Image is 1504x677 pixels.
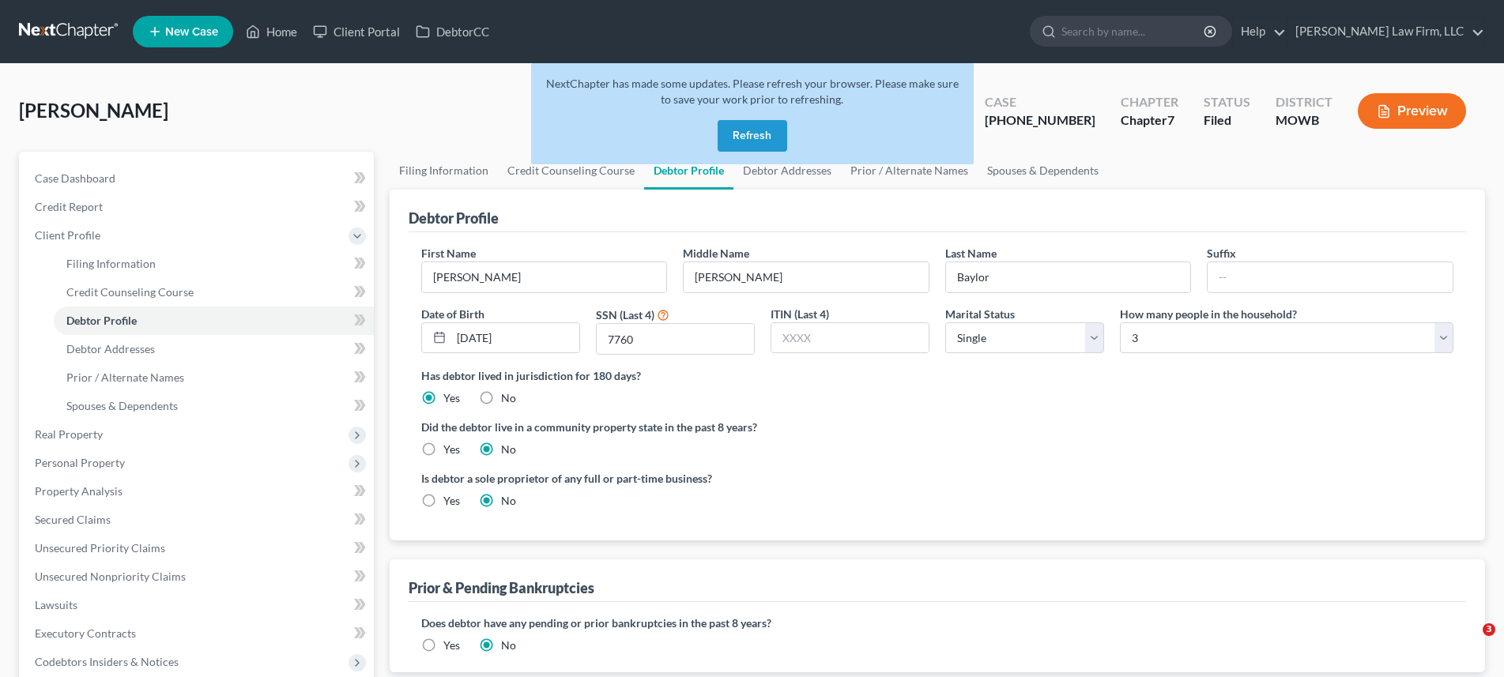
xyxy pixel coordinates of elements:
[66,257,156,270] span: Filing Information
[1276,111,1332,130] div: MOWB
[443,390,460,406] label: Yes
[945,245,997,261] label: Last Name
[443,493,460,509] label: Yes
[35,570,186,583] span: Unsecured Nonpriority Claims
[501,390,516,406] label: No
[684,262,929,292] input: M.I
[54,392,374,420] a: Spouses & Dependents
[501,493,516,509] label: No
[35,626,136,640] span: Executory Contracts
[421,615,1453,631] label: Does debtor have any pending or prior bankruptcies in the past 8 years?
[498,152,644,190] a: Credit Counseling Course
[54,363,374,392] a: Prior / Alternate Names
[66,314,137,327] span: Debtor Profile
[390,152,498,190] a: Filing Information
[421,306,484,322] label: Date of Birth
[946,262,1191,292] input: --
[945,306,1015,322] label: Marital Status
[19,99,168,122] span: [PERSON_NAME]
[54,335,374,363] a: Debtor Addresses
[35,513,111,526] span: Secured Claims
[305,17,408,46] a: Client Portal
[985,111,1095,130] div: [PHONE_NUMBER]
[501,638,516,653] label: No
[22,193,374,221] a: Credit Report
[443,442,460,457] label: Yes
[22,506,374,534] a: Secured Claims
[985,93,1095,111] div: Case
[35,484,123,498] span: Property Analysis
[409,578,594,597] div: Prior & Pending Bankruptcies
[35,200,103,213] span: Credit Report
[22,591,374,619] a: Lawsuits
[54,307,374,335] a: Debtor Profile
[443,638,460,653] label: Yes
[1207,245,1236,261] label: Suffix
[35,427,103,441] span: Real Property
[1121,111,1178,130] div: Chapter
[54,278,374,307] a: Credit Counseling Course
[1450,623,1488,661] iframe: Intercom live chat
[35,456,125,469] span: Personal Property
[22,534,374,562] a: Unsecured Priority Claims
[771,306,829,322] label: ITIN (Last 4)
[66,342,155,355] span: Debtor Addresses
[718,120,787,152] button: Refresh
[54,250,374,278] a: Filing Information
[501,442,516,457] label: No
[1208,262,1453,292] input: --
[683,245,749,261] label: Middle Name
[422,262,667,292] input: --
[22,562,374,591] a: Unsecured Nonpriority Claims
[771,323,929,353] input: XXXX
[1358,93,1466,129] button: Preview
[1204,111,1250,130] div: Filed
[35,541,165,555] span: Unsecured Priority Claims
[1204,93,1250,111] div: Status
[596,307,654,323] label: SSN (Last 4)
[35,598,77,611] span: Lawsuits
[22,619,374,648] a: Executory Contracts
[66,399,178,412] span: Spouses & Dependents
[421,470,929,487] label: Is debtor a sole proprietor of any full or part-time business?
[421,367,1453,384] label: Has debtor lived in jurisdiction for 180 days?
[35,655,179,668] span: Codebtors Insiders & Notices
[421,419,1453,435] label: Did the debtor live in a community property state in the past 8 years?
[451,323,579,353] input: MM/DD/YYYY
[409,209,499,228] div: Debtor Profile
[1276,93,1332,111] div: District
[978,152,1108,190] a: Spouses & Dependents
[66,285,194,299] span: Credit Counseling Course
[35,228,100,242] span: Client Profile
[238,17,305,46] a: Home
[1121,93,1178,111] div: Chapter
[35,171,115,185] span: Case Dashboard
[1167,112,1174,127] span: 7
[1483,623,1495,636] span: 3
[408,17,497,46] a: DebtorCC
[165,26,218,38] span: New Case
[22,164,374,193] a: Case Dashboard
[1061,17,1206,46] input: Search by name...
[1233,17,1286,46] a: Help
[597,324,754,354] input: XXXX
[66,370,184,384] span: Prior / Alternate Names
[421,245,476,261] label: First Name
[546,77,959,106] span: NextChapter has made some updates. Please refresh your browser. Please make sure to save your wor...
[1287,17,1484,46] a: [PERSON_NAME] Law Firm, LLC
[1120,306,1297,322] label: How many people in the household?
[22,477,374,506] a: Property Analysis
